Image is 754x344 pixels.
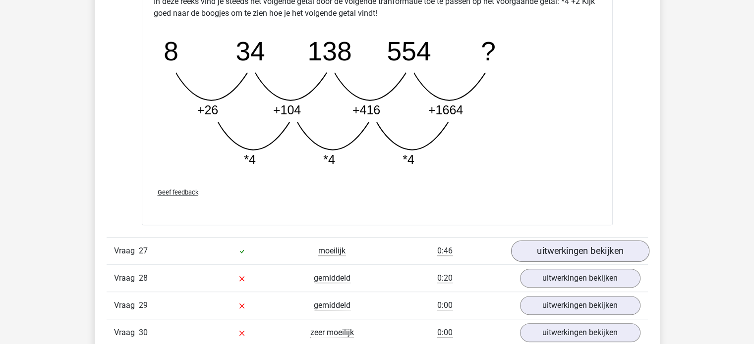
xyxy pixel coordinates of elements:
[164,37,178,66] tspan: 8
[352,103,380,117] tspan: +416
[437,300,453,310] span: 0:00
[158,189,198,196] span: Geef feedback
[520,269,640,288] a: uitwerkingen bekijken
[511,241,649,262] a: uitwerkingen bekijken
[387,37,431,66] tspan: 554
[437,328,453,338] span: 0:00
[310,328,354,338] span: zeer moeilijk
[428,103,463,117] tspan: +1664
[437,246,453,256] span: 0:46
[314,300,350,310] span: gemiddeld
[139,273,148,283] span: 28
[197,103,218,117] tspan: +26
[139,246,148,255] span: 27
[318,246,346,256] span: moeilijk
[481,37,496,66] tspan: ?
[139,300,148,310] span: 29
[314,273,350,283] span: gemiddeld
[139,328,148,337] span: 30
[520,323,640,342] a: uitwerkingen bekijken
[114,245,139,257] span: Vraag
[235,37,265,66] tspan: 34
[273,103,300,117] tspan: +104
[307,37,351,66] tspan: 138
[114,327,139,339] span: Vraag
[437,273,453,283] span: 0:20
[520,296,640,315] a: uitwerkingen bekijken
[114,299,139,311] span: Vraag
[114,272,139,284] span: Vraag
